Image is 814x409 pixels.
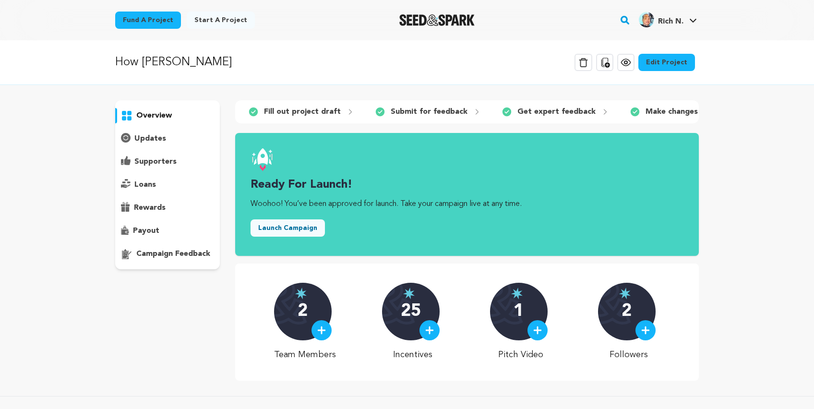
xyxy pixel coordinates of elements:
p: Team Members [274,348,336,361]
a: Start a project [187,12,255,29]
button: updates [115,131,220,146]
p: 1 [514,302,524,321]
img: plus.svg [317,326,326,335]
button: campaign feedback [115,246,220,262]
div: Rich N.'s Profile [639,12,683,27]
p: rewards [134,202,166,214]
p: Incentives [382,348,444,361]
p: supporters [134,156,177,168]
button: overview [115,108,220,123]
a: Edit Project [638,54,695,71]
p: 25 [401,302,421,321]
p: payout [133,225,159,237]
img: launch.svg [251,148,274,171]
p: Make changes [646,106,698,118]
p: 2 [622,302,632,321]
button: Launch Campaign [251,219,325,237]
button: loans [115,177,220,192]
a: Seed&Spark Homepage [399,14,475,26]
a: Rich N.'s Profile [637,10,699,27]
a: Fund a project [115,12,181,29]
button: rewards [115,200,220,216]
img: 23073e1992c85536.jpg [639,12,654,27]
button: payout [115,223,220,239]
img: plus.svg [533,326,542,335]
p: Pitch Video [490,348,552,361]
img: plus.svg [641,326,650,335]
img: plus.svg [425,326,434,335]
p: Submit for feedback [391,106,467,118]
p: campaign feedback [136,248,210,260]
button: supporters [115,154,220,169]
img: Seed&Spark Logo Dark Mode [399,14,475,26]
p: loans [134,179,156,191]
p: How [PERSON_NAME] [115,54,232,71]
h3: Ready for launch! [251,177,683,192]
p: Followers [598,348,660,361]
p: Fill out project draft [264,106,341,118]
span: Rich N. [658,18,683,25]
p: Get expert feedback [517,106,596,118]
p: Woohoo! You’ve been approved for launch. Take your campaign live at any time. [251,198,683,210]
span: Rich N.'s Profile [637,10,699,30]
p: 2 [298,302,308,321]
p: updates [134,133,166,144]
p: overview [136,110,172,121]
